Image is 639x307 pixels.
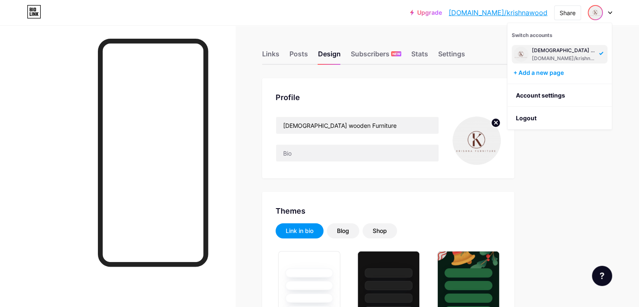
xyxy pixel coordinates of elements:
div: Share [560,8,576,17]
div: Themes [276,205,501,217]
div: Profile [276,92,501,103]
div: Posts [289,49,308,64]
div: Link in bio [286,227,313,235]
div: Stats [411,49,428,64]
div: Design [318,49,341,64]
div: + Add a new page [513,69,607,77]
img: krishnawood [452,116,501,165]
input: Name [276,117,439,134]
div: Settings [438,49,465,64]
a: Upgrade [410,9,442,16]
a: [DOMAIN_NAME]/krishnawood [449,8,547,18]
img: krishnawood [589,6,602,19]
span: Switch accounts [512,32,552,38]
div: [DEMOGRAPHIC_DATA] wooden Furniture [532,47,597,54]
span: NEW [392,51,400,56]
li: Logout [508,107,612,130]
img: krishnawood [513,47,529,62]
div: Blog [337,227,349,235]
div: [DOMAIN_NAME]/krishnawood [532,55,597,62]
div: Links [262,49,279,64]
div: Subscribers [351,49,401,64]
div: Shop [373,227,387,235]
input: Bio [276,145,439,161]
a: Account settings [508,84,612,107]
